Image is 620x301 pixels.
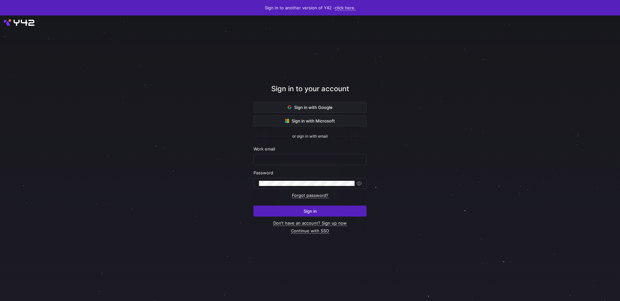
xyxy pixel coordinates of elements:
[253,206,367,217] button: Sign in
[253,102,367,113] button: Sign in with Google
[285,118,335,123] span: Sign in with Microsoft
[335,5,356,11] a: click here.
[273,220,347,226] a: Don’t have an account? Sign up now
[291,228,329,234] a: Continue with SSO
[253,115,367,126] button: Sign in with Microsoft
[253,83,367,102] div: Sign in to your account
[304,209,317,214] span: Sign in
[253,146,275,151] span: Work email
[292,193,328,198] a: Forgot password?
[292,134,328,139] span: or sign in with email
[288,105,333,110] span: Sign in with Google
[253,170,273,175] span: Password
